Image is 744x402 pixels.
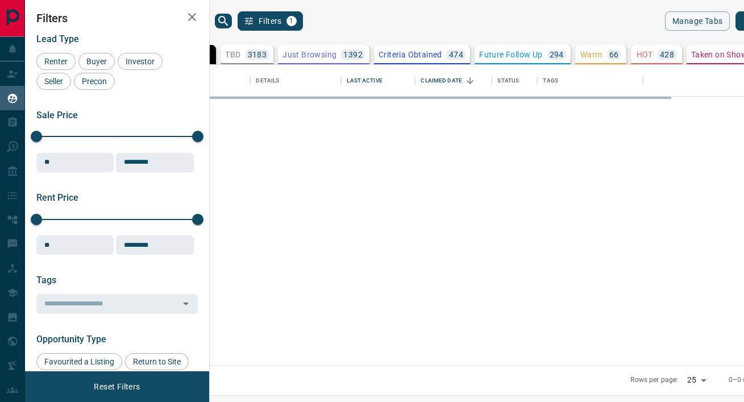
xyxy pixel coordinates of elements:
[250,65,341,97] div: Details
[40,357,118,366] span: Favourited a Listing
[36,275,56,285] span: Tags
[492,65,537,97] div: Status
[36,73,71,90] div: Seller
[225,51,240,59] p: TBD
[125,353,189,370] div: Return to Site
[665,11,730,31] button: Manage Tabs
[537,65,643,97] div: Tags
[479,51,542,59] p: Future Follow Up
[86,377,147,396] button: Reset Filters
[36,11,198,25] h2: Filters
[178,296,194,312] button: Open
[74,73,115,90] div: Precon
[40,77,67,86] span: Seller
[82,57,111,66] span: Buyer
[78,77,111,86] span: Precon
[256,65,279,97] div: Details
[379,51,442,59] p: Criteria Obtained
[171,65,250,97] div: Name
[449,51,463,59] p: 474
[36,53,76,70] div: Renter
[215,14,232,28] button: search button
[550,51,564,59] p: 294
[609,51,619,59] p: 66
[78,53,115,70] div: Buyer
[415,65,492,97] div: Claimed Date
[630,375,678,385] p: Rows per page:
[497,65,519,97] div: Status
[462,73,478,89] button: Sort
[118,53,163,70] div: Investor
[36,34,79,44] span: Lead Type
[288,17,296,25] span: 1
[347,65,382,97] div: Last Active
[421,65,462,97] div: Claimed Date
[36,334,106,345] span: Opportunity Type
[36,192,78,203] span: Rent Price
[36,353,122,370] div: Favourited a Listing
[36,110,78,121] span: Sale Price
[40,57,72,66] span: Renter
[282,51,336,59] p: Just Browsing
[343,51,363,59] p: 1392
[341,65,415,97] div: Last Active
[122,57,159,66] span: Investor
[543,65,558,97] div: Tags
[660,51,674,59] p: 428
[238,11,303,31] button: Filters1
[248,51,267,59] p: 3183
[580,51,602,59] p: Warm
[129,357,185,366] span: Return to Site
[683,372,710,388] div: 25
[637,51,653,59] p: HOT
